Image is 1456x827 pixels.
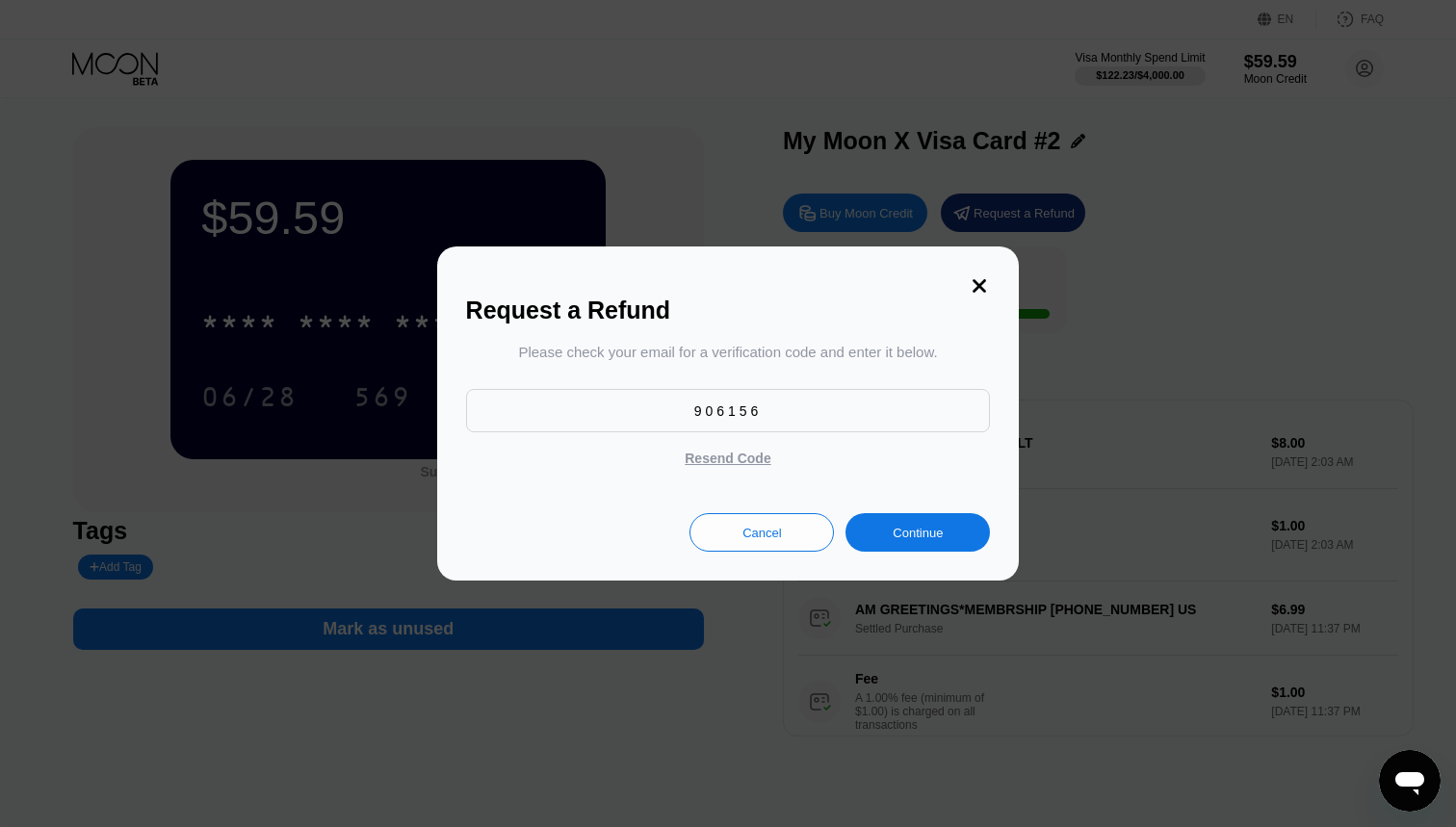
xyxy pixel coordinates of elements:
iframe: Button to launch messaging window [1379,750,1441,812]
div: Cancel [742,525,781,541]
input: 000000 [466,389,991,432]
div: Resend Code [675,442,780,475]
div: Continue [893,525,943,541]
div: Request a Refund [466,297,991,324]
div: Continue [845,513,990,552]
div: Resend Code [685,450,770,467]
div: Cancel [689,513,834,552]
div: Please check your email for a verification code and enter it below. [518,344,937,360]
